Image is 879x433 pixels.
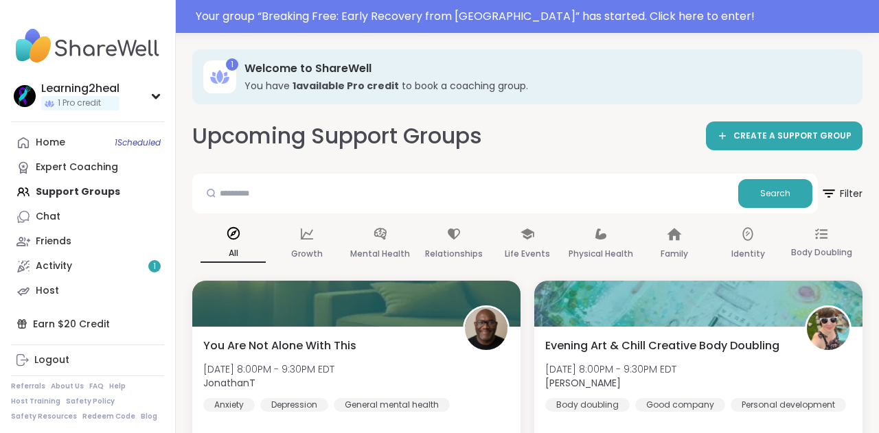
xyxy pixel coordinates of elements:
a: Help [109,382,126,391]
p: Identity [731,246,765,262]
a: Expert Coaching [11,155,164,180]
span: Filter [821,177,863,210]
div: Host [36,284,59,298]
span: [DATE] 8:00PM - 9:30PM EDT [203,362,334,376]
a: CREATE A SUPPORT GROUP [706,121,863,150]
span: CREATE A SUPPORT GROUP [733,130,852,142]
a: Host Training [11,397,60,406]
span: You Are Not Alone With This [203,338,356,354]
img: ShareWell Nav Logo [11,22,164,70]
div: Earn $20 Credit [11,312,164,336]
p: Growth [291,246,323,262]
span: 1 [153,261,156,272]
div: 1 [226,58,238,71]
button: Filter [821,174,863,213]
b: JonathanT [203,376,255,390]
p: Physical Health [569,246,633,262]
a: About Us [51,382,84,391]
a: Chat [11,204,164,229]
h3: Welcome to ShareWell [244,61,843,76]
a: Host [11,279,164,303]
a: Blog [141,412,157,421]
a: Friends [11,229,164,254]
a: Safety Policy [66,397,115,406]
img: Adrienne_QueenOfTheDawn [807,307,849,350]
div: Body doubling [545,398,630,412]
a: Safety Resources [11,412,77,421]
span: Evening Art & Chill Creative Body Doubling [545,338,779,354]
p: Relationships [425,246,483,262]
a: Home1Scheduled [11,130,164,155]
div: Home [36,136,65,150]
p: Body Doubling [791,244,852,261]
h3: You have to book a coaching group. [244,79,843,93]
div: General mental health [334,398,450,412]
b: [PERSON_NAME] [545,376,621,390]
div: Anxiety [203,398,255,412]
div: Chat [36,210,60,224]
span: Search [760,187,790,200]
img: JonathanT [465,307,507,350]
h2: Upcoming Support Groups [192,121,482,152]
div: Friends [36,235,71,248]
div: Your group “ Breaking Free: Early Recovery from [GEOGRAPHIC_DATA] ” has started. Click here to en... [196,8,871,25]
p: All [201,245,266,263]
button: Search [738,179,812,208]
div: Good company [635,398,725,412]
a: Redeem Code [82,412,135,421]
div: Depression [260,398,328,412]
a: FAQ [89,382,104,391]
div: Activity [36,259,72,273]
p: Mental Health [350,246,410,262]
b: 1 available Pro credit [293,79,399,93]
span: 1 Pro credit [58,97,101,109]
div: Logout [34,353,69,367]
span: 1 Scheduled [115,137,161,148]
p: Life Events [505,246,550,262]
p: Family [661,246,688,262]
img: Learning2heal [14,85,36,107]
a: Activity1 [11,254,164,279]
a: Referrals [11,382,45,391]
span: [DATE] 8:00PM - 9:30PM EDT [545,362,676,376]
div: Personal development [731,398,846,412]
a: Logout [11,348,164,373]
div: Expert Coaching [36,161,118,174]
div: Learning2heal [41,81,119,96]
